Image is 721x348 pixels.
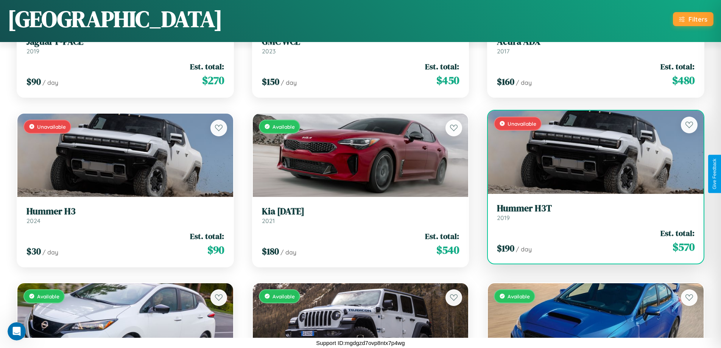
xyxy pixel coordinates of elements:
[262,206,459,225] a: Kia [DATE]2021
[26,245,41,257] span: $ 30
[497,203,695,222] a: Hummer H3T2019
[26,217,40,225] span: 2024
[273,123,295,130] span: Available
[273,293,295,300] span: Available
[207,242,224,257] span: $ 90
[262,36,459,47] h3: GMC WCL
[26,206,224,225] a: Hummer H32024
[8,322,26,340] iframe: Intercom live chat
[26,75,41,88] span: $ 90
[497,242,514,254] span: $ 190
[497,214,510,222] span: 2019
[26,36,224,55] a: Jaguar F-PACE2019
[436,73,459,88] span: $ 450
[316,338,405,348] p: Support ID: mgdgzd7ovp8ntx7p4wg
[508,120,536,127] span: Unavailable
[508,293,530,300] span: Available
[262,206,459,217] h3: Kia [DATE]
[37,123,66,130] span: Unavailable
[673,12,713,26] button: Filters
[660,61,695,72] span: Est. total:
[497,47,509,55] span: 2017
[281,79,297,86] span: / day
[497,203,695,214] h3: Hummer H3T
[42,248,58,256] span: / day
[712,159,717,189] div: Give Feedback
[8,3,223,34] h1: [GEOGRAPHIC_DATA]
[37,293,59,300] span: Available
[202,73,224,88] span: $ 270
[262,217,275,225] span: 2021
[497,36,695,55] a: Acura ADX2017
[516,245,532,253] span: / day
[516,79,532,86] span: / day
[42,79,58,86] span: / day
[436,242,459,257] span: $ 540
[262,47,276,55] span: 2023
[190,61,224,72] span: Est. total:
[497,36,695,47] h3: Acura ADX
[26,206,224,217] h3: Hummer H3
[26,36,224,47] h3: Jaguar F-PACE
[425,231,459,242] span: Est. total:
[280,248,296,256] span: / day
[262,36,459,55] a: GMC WCL2023
[688,15,707,23] div: Filters
[190,231,224,242] span: Est. total:
[660,228,695,239] span: Est. total:
[497,75,514,88] span: $ 160
[262,75,279,88] span: $ 150
[262,245,279,257] span: $ 180
[26,47,39,55] span: 2019
[672,73,695,88] span: $ 480
[425,61,459,72] span: Est. total:
[673,239,695,254] span: $ 570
